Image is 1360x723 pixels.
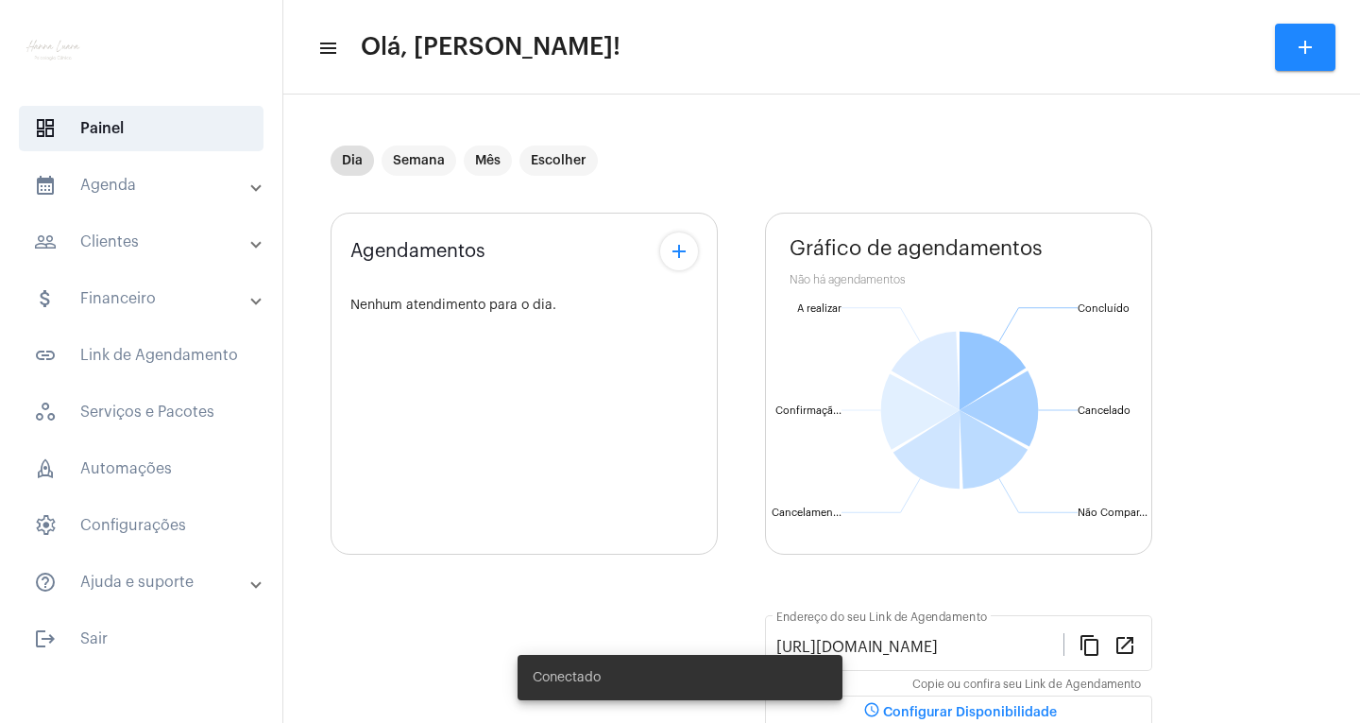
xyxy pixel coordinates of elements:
[34,571,57,594] mat-icon: sidenav icon
[15,9,91,85] img: f9e0517c-2aa2-1b6c-d26d-1c000eb5ca88.png
[776,639,1063,656] input: Link
[34,231,252,253] mat-panel-title: Clientes
[34,287,252,310] mat-panel-title: Financeiro
[11,163,282,208] mat-expansion-panel-header: sidenav iconAgenda
[350,241,485,262] span: Agendamentos
[464,146,512,176] mat-chip: Mês
[1113,633,1136,656] mat-icon: open_in_new
[790,237,1043,260] span: Gráfico de agendamentos
[533,668,601,687] span: Conectado
[1078,405,1130,416] text: Cancelado
[34,344,57,367] mat-icon: sidenav icon
[331,146,374,176] mat-chip: Dia
[382,146,456,176] mat-chip: Semana
[34,514,57,537] span: sidenav icon
[19,106,263,151] span: Painel
[34,401,57,423] span: sidenav icon
[11,219,282,265] mat-expansion-panel-header: sidenav iconClientes
[34,117,57,140] span: sidenav icon
[1294,36,1317,59] mat-icon: add
[519,146,598,176] mat-chip: Escolher
[1078,508,1147,518] text: Não Compar...
[772,508,841,518] text: Cancelamen...
[361,32,620,62] span: Olá, [PERSON_NAME]!
[34,231,57,253] mat-icon: sidenav icon
[350,299,698,313] div: Nenhum atendimento para o dia.
[19,333,263,378] span: Link de Agendamento
[19,503,263,548] span: Configurações
[11,276,282,321] mat-expansion-panel-header: sidenav iconFinanceiro
[34,571,252,594] mat-panel-title: Ajuda e suporte
[34,287,57,310] mat-icon: sidenav icon
[34,457,57,480] span: sidenav icon
[775,405,841,417] text: Confirmaçã...
[11,559,282,605] mat-expansion-panel-header: sidenav iconAjuda e suporte
[1079,633,1101,656] mat-icon: content_copy
[797,303,841,314] text: A realizar
[34,174,57,197] mat-icon: sidenav icon
[668,240,690,263] mat-icon: add
[34,174,252,197] mat-panel-title: Agenda
[19,389,263,435] span: Serviços e Pacotes
[317,37,336,60] mat-icon: sidenav icon
[1078,303,1130,314] text: Concluído
[860,706,1057,719] span: Configurar Disponibilidade
[912,679,1141,692] mat-hint: Copie ou confira seu Link de Agendamento
[19,446,263,491] span: Automações
[19,616,263,662] span: Sair
[34,628,57,650] mat-icon: sidenav icon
